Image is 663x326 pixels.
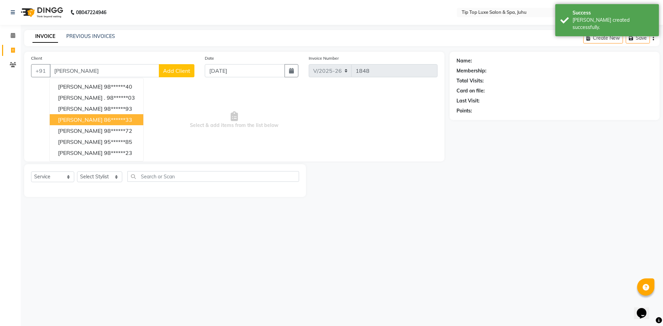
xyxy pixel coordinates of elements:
span: [PERSON_NAME] [58,116,103,123]
b: 08047224946 [76,3,106,22]
span: [PERSON_NAME] [58,138,103,145]
span: [PERSON_NAME] . [58,94,105,101]
div: Last Visit: [457,97,480,105]
button: Save [626,33,650,43]
span: Select & add items from the list below [31,86,438,155]
span: [PERSON_NAME] [58,149,103,156]
span: [PERSON_NAME] [58,105,103,112]
button: Create New [583,33,623,43]
div: Points: [457,107,472,115]
button: Add Client [159,64,194,77]
label: Date [205,55,214,61]
span: [PERSON_NAME] [58,83,103,90]
label: Invoice Number [309,55,339,61]
div: Name: [457,57,472,65]
img: logo [18,3,65,22]
input: Search or Scan [127,171,299,182]
iframe: chat widget [634,298,656,319]
button: +91 [31,64,50,77]
div: Total Visits: [457,77,484,85]
input: Search by Name/Mobile/Email/Code [50,64,159,77]
span: Add Client [163,67,190,74]
div: Bill created successfully. [573,17,654,31]
a: PREVIOUS INVOICES [66,33,115,39]
div: Success [573,9,654,17]
span: [PERSON_NAME] [58,127,103,134]
label: Client [31,55,42,61]
a: INVOICE [32,30,58,43]
div: Card on file: [457,87,485,95]
div: Membership: [457,67,487,75]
